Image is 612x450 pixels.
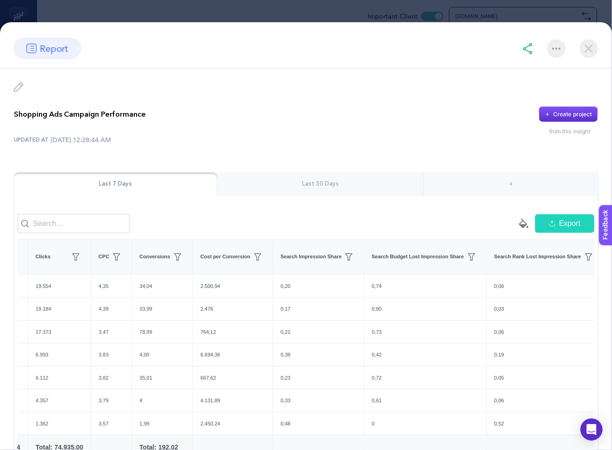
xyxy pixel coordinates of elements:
[91,275,131,298] div: 4,35
[487,389,604,412] div: 0,06
[14,172,217,196] div: Last 7 Days
[273,321,364,344] div: 0,21
[217,172,424,196] div: Last 30 Days
[18,214,130,233] input: Search...
[372,253,464,261] span: Search Budget Lost Impression Share
[273,367,364,389] div: 0,23
[193,367,273,389] div: 667,62
[364,389,486,412] div: 0,61
[364,321,486,344] div: 0,73
[132,344,193,366] div: 4,00
[50,135,111,144] time: [DATE] 12:28:44 AM
[193,275,273,298] div: 2.500,94
[28,298,91,320] div: 19.184
[364,298,486,320] div: 0,80
[40,42,69,56] span: report
[132,275,193,298] div: 34,04
[193,389,273,412] div: 4.131,89
[91,344,131,366] div: 3,83
[91,321,131,344] div: 3,47
[487,275,604,298] div: 0,06
[91,389,131,412] div: 3,79
[14,136,49,144] span: UPDATED AT
[539,106,598,122] button: Create project
[14,82,23,92] img: edit insight
[364,412,486,435] div: 0
[28,412,91,435] div: 1.362
[273,275,364,298] div: 0,20
[26,44,37,54] img: report
[91,412,131,435] div: 3,57
[200,253,250,261] span: Cost per Conversion
[553,111,592,118] div: Create project
[28,389,91,412] div: 4.357
[549,128,598,135] div: from this insight
[91,298,131,320] div: 4,39
[494,253,581,261] span: Search Rank Lost Impression Share
[99,253,109,261] span: CPC
[28,367,91,389] div: 6.112
[6,3,35,10] span: Feedback
[132,412,193,435] div: 1,99
[36,253,50,261] span: Clicks
[132,389,193,412] div: 4
[132,298,193,320] div: 33,99
[193,344,273,366] div: 6.694,36
[364,344,486,366] div: 0,42
[132,321,193,344] div: 78,99
[193,298,273,320] div: 2.476
[487,344,604,366] div: 0,19
[193,321,273,344] div: 764,12
[580,39,598,58] img: close-dialog
[273,389,364,412] div: 0,33
[424,172,598,196] div: +
[559,218,581,229] span: Export
[487,298,604,320] div: 0,03
[487,321,604,344] div: 0,06
[581,419,603,441] div: Open Intercom Messenger
[28,321,91,344] div: 17.373
[273,344,364,366] div: 0,39
[28,344,91,366] div: 6.993
[522,43,533,54] img: share
[193,412,273,435] div: 2.450,24
[364,275,486,298] div: 0,74
[535,214,594,233] button: Export
[552,48,561,50] img: More options
[139,253,170,261] span: Conversions
[281,253,342,261] span: Search Impression Share
[14,109,146,120] p: Shopping Ads Campaign Performance
[132,367,193,389] div: 35,01
[91,367,131,389] div: 3,82
[364,367,486,389] div: 0,72
[273,412,364,435] div: 0,48
[487,412,604,435] div: 0,52
[28,275,91,298] div: 19.554
[273,298,364,320] div: 0,17
[487,367,604,389] div: 0,05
